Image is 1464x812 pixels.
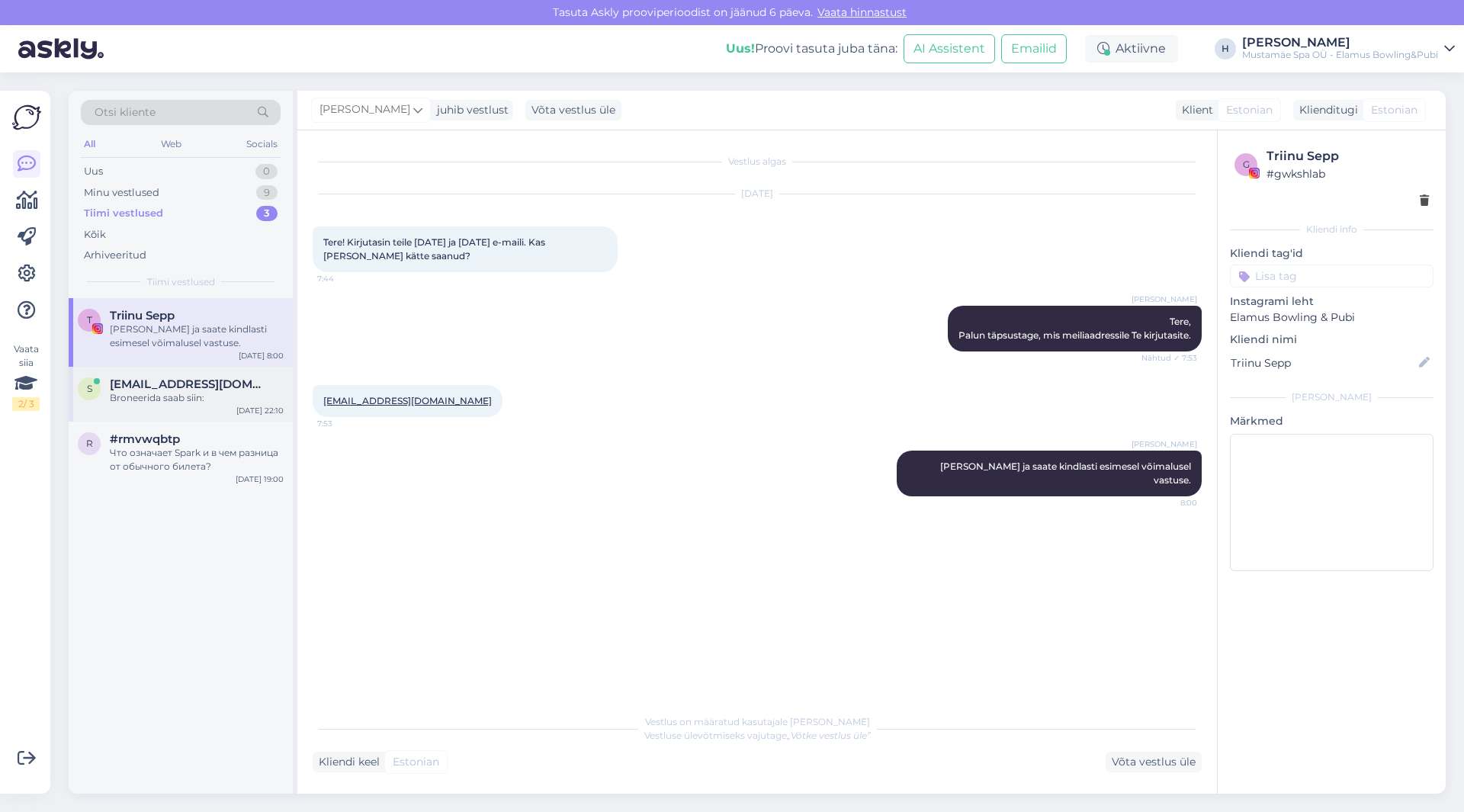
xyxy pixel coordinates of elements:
[1243,159,1250,170] span: g
[1140,497,1197,509] span: 8:00
[313,187,1202,201] div: [DATE]
[813,5,911,19] a: Vaata hinnastust
[256,185,278,201] div: 9
[1230,332,1433,348] p: Kliendi nimi
[1242,37,1438,49] div: [PERSON_NAME]
[110,377,268,391] span: smsoftbpt@gmail.com
[323,236,547,262] span: Tere! Kirjutasin teile [DATE] ja [DATE] e-maili. Kas [PERSON_NAME] kätte saanud?
[87,383,92,394] span: s
[1106,752,1202,772] div: Võta vestlus üle
[84,227,106,242] div: Kõik
[236,473,284,485] div: [DATE] 19:00
[1267,147,1429,165] div: Triinu Sepp
[1215,38,1236,59] div: H
[1230,413,1433,429] p: Märkmed
[243,134,281,154] div: Socials
[84,164,103,179] div: Uus
[313,754,380,770] div: Kliendi keel
[1230,265,1433,287] input: Lisa tag
[645,716,870,727] span: Vestlus on määratud kasutajale [PERSON_NAME]
[940,461,1193,486] span: [PERSON_NAME] ja saate kindlasti esimesel võimalusel vastuse.
[393,754,439,770] span: Estonian
[1132,294,1197,305] span: [PERSON_NAME]
[313,155,1202,168] div: Vestlus algas
[256,206,278,221] div: 3
[86,438,93,449] span: r
[12,103,41,132] img: Askly Logo
[147,275,215,289] span: Tiimi vestlused
[110,391,284,405] div: Broneerida saab siin:
[84,248,146,263] div: Arhiveeritud
[110,323,284,350] div: [PERSON_NAME] ja saate kindlasti esimesel võimalusel vastuse.
[255,164,278,179] div: 0
[1371,102,1417,118] span: Estonian
[84,185,159,201] div: Minu vestlused
[644,730,871,741] span: Vestluse ülevõtmiseks vajutage
[317,273,374,284] span: 7:44
[1132,438,1197,450] span: [PERSON_NAME]
[236,405,284,416] div: [DATE] 22:10
[158,134,185,154] div: Web
[904,34,995,63] button: AI Assistent
[319,101,410,118] span: [PERSON_NAME]
[431,102,509,118] div: juhib vestlust
[1230,223,1433,236] div: Kliendi info
[323,395,492,406] a: [EMAIL_ADDRESS][DOMAIN_NAME]
[1085,35,1178,63] div: Aktiivne
[95,104,156,120] span: Otsi kliente
[525,100,621,120] div: Võta vestlus üle
[787,730,871,741] i: „Võtke vestlus üle”
[1267,165,1429,182] div: # gwkshlab
[110,432,180,446] span: #rmvwqbtp
[1140,352,1197,364] span: Nähtud ✓ 7:53
[1230,310,1433,326] p: Elamus Bowling & Pubi
[726,40,897,58] div: Proovi tasuta juba täna:
[1231,355,1416,371] input: Lisa nimi
[1293,102,1358,118] div: Klienditugi
[317,418,374,429] span: 7:53
[726,41,755,56] b: Uus!
[84,206,163,221] div: Tiimi vestlused
[110,309,175,323] span: Triinu Sepp
[1001,34,1067,63] button: Emailid
[12,397,40,411] div: 2 / 3
[1242,49,1438,61] div: Mustamäe Spa OÜ - Elamus Bowling&Pubi
[1176,102,1213,118] div: Klient
[87,314,92,326] span: T
[81,134,98,154] div: All
[1230,246,1433,262] p: Kliendi tag'id
[110,446,284,473] div: Что означает Spark и в чем разница от обычного билета?
[1226,102,1273,118] span: Estonian
[12,342,40,411] div: Vaata siia
[1242,37,1455,61] a: [PERSON_NAME]Mustamäe Spa OÜ - Elamus Bowling&Pubi
[1230,390,1433,404] div: [PERSON_NAME]
[239,350,284,361] div: [DATE] 8:00
[1230,294,1433,310] p: Instagrami leht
